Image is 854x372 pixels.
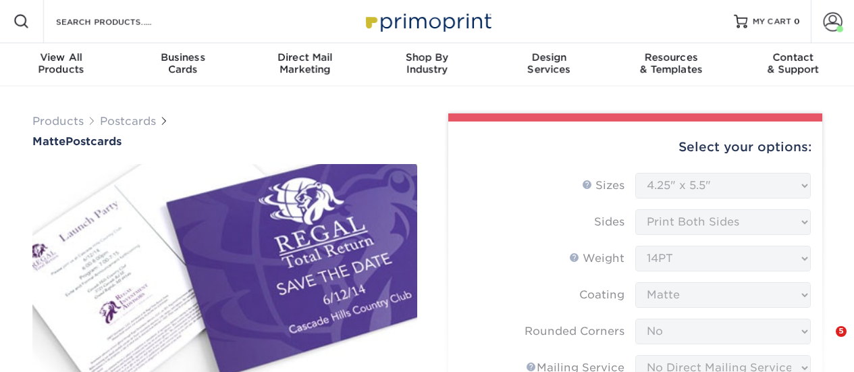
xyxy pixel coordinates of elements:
span: Design [488,51,610,63]
span: Business [122,51,244,63]
a: Resources& Templates [610,43,732,86]
input: SEARCH PRODUCTS..... [55,14,186,30]
span: Direct Mail [244,51,366,63]
a: MattePostcards [32,135,417,148]
span: 0 [794,17,800,26]
iframe: Google Customer Reviews [3,331,115,367]
a: Postcards [100,115,156,128]
a: Shop ByIndustry [366,43,488,86]
span: 5 [836,326,847,337]
span: Matte [32,135,65,148]
a: BusinessCards [122,43,244,86]
a: Contact& Support [732,43,854,86]
h1: Postcards [32,135,417,148]
div: Industry [366,51,488,76]
div: Marketing [244,51,366,76]
div: & Support [732,51,854,76]
div: & Templates [610,51,732,76]
div: Services [488,51,610,76]
a: DesignServices [488,43,610,86]
div: Select your options: [459,122,811,173]
div: Cards [122,51,244,76]
a: Products [32,115,84,128]
span: Shop By [366,51,488,63]
span: Resources [610,51,732,63]
a: Direct MailMarketing [244,43,366,86]
span: MY CART [753,16,791,28]
span: Contact [732,51,854,63]
img: Primoprint [360,7,495,36]
iframe: Intercom live chat [808,326,840,358]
